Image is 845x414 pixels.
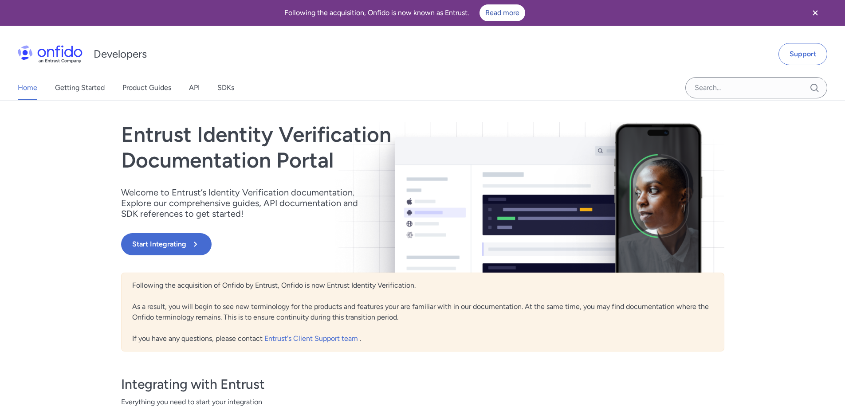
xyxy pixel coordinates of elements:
div: Following the acquisition, Onfido is now known as Entrust. [11,4,799,21]
a: Product Guides [122,75,171,100]
a: Entrust's Client Support team [264,334,360,343]
a: Support [778,43,827,65]
button: Start Integrating [121,233,212,255]
button: Close banner [799,2,832,24]
a: API [189,75,200,100]
h1: Entrust Identity Verification Documentation Portal [121,122,543,173]
a: SDKs [217,75,234,100]
h1: Developers [94,47,147,61]
p: Welcome to Entrust’s Identity Verification documentation. Explore our comprehensive guides, API d... [121,187,369,219]
a: Read more [479,4,525,21]
div: Following the acquisition of Onfido by Entrust, Onfido is now Entrust Identity Verification. As a... [121,273,724,352]
a: Getting Started [55,75,105,100]
svg: Close banner [810,8,821,18]
input: Onfido search input field [685,77,827,98]
a: Start Integrating [121,233,543,255]
a: Home [18,75,37,100]
h3: Integrating with Entrust [121,375,724,393]
span: Everything you need to start your integration [121,397,724,407]
img: Onfido Logo [18,45,83,63]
